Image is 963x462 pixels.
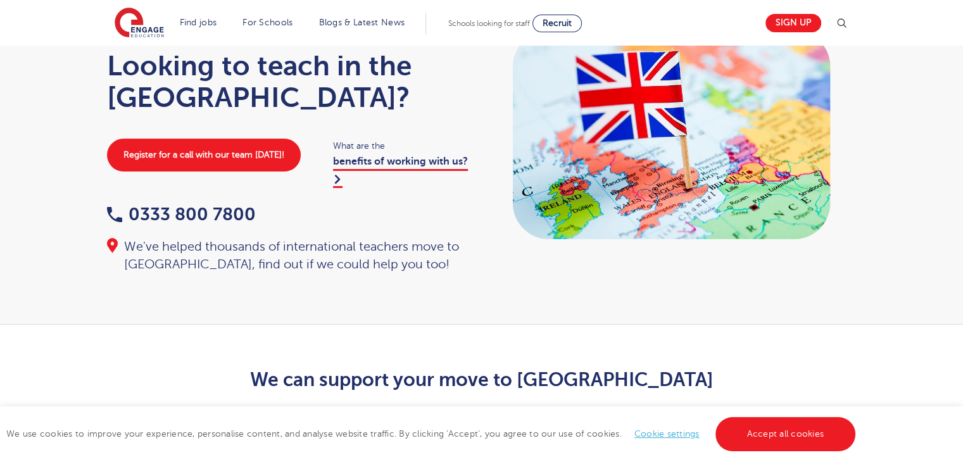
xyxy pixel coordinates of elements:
a: For Schools [242,18,293,27]
span: Recruit [543,18,572,28]
img: Engage Education [115,8,164,39]
span: What are the [333,139,469,153]
a: Sign up [765,14,821,32]
a: Accept all cookies [715,417,856,451]
h2: We can support your move to [GEOGRAPHIC_DATA] [171,369,792,390]
a: Recruit [532,15,582,32]
a: benefits of working with us? [333,156,468,187]
span: Schools looking for staff [448,19,530,28]
a: 0333 800 7800 [107,204,256,224]
span: We use cookies to improve your experience, personalise content, and analyse website traffic. By c... [6,429,859,439]
div: We've helped thousands of international teachers move to [GEOGRAPHIC_DATA], find out if we could ... [107,238,469,273]
a: Find jobs [180,18,217,27]
a: Register for a call with our team [DATE]! [107,139,301,172]
a: Blogs & Latest News [319,18,405,27]
a: Cookie settings [634,429,700,439]
h1: Looking to teach in the [GEOGRAPHIC_DATA]? [107,50,469,113]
